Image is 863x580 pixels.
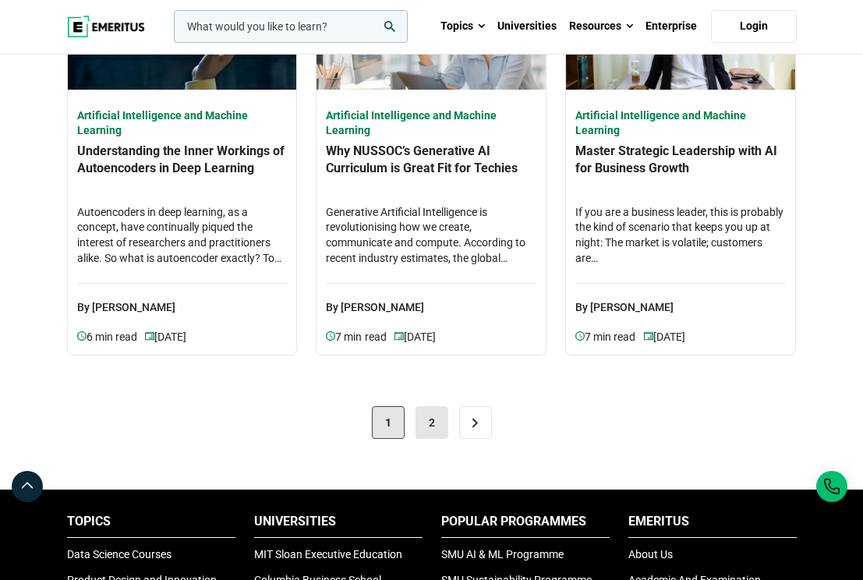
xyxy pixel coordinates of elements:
h4: Master Strategic Leadership with AI for Business Growth [575,143,786,197]
img: video-views [77,331,87,341]
h4: Generative Artificial Intelligence is revolutionising how we create, communicate and compute. Acc... [326,205,536,267]
img: video-views [644,331,653,341]
img: video-views [575,331,585,341]
a: Data Science Courses [67,548,172,561]
p: [DATE] [394,329,436,345]
input: woocommerce-product-search-field-0 [174,10,408,43]
h4: Artificial Intelligence and Machine Learning [77,108,288,139]
h4: If you are a business leader, this is probably the kind of scenario that keeps you up at night: T... [575,205,786,267]
img: video-views [394,331,404,341]
p: By [PERSON_NAME] [575,283,786,317]
h4: Why NUSSOC’s Generative AI Curriculum is Great Fit for Techies [326,143,536,197]
img: video-views [326,331,335,341]
span: 1 [372,406,405,439]
p: 6 min read [77,329,145,345]
h4: Autoencoders in deep learning, as a concept, have continually piqued the interest of researchers ... [77,205,288,267]
p: [DATE] [644,329,685,345]
h4: Understanding the Inner Workings of Autoencoders in Deep Learning [77,143,288,197]
h4: Artificial Intelligence and Machine Learning [575,108,786,139]
nav: Posts [76,402,787,443]
a: MIT Sloan Executive Education [254,548,402,561]
a: Artificial Intelligence and Machine Learning Master Strategic Leadership with AI for Business Gro... [575,108,786,345]
p: By [PERSON_NAME] [326,283,536,317]
img: video-views [145,331,154,341]
h4: Artificial Intelligence and Machine Learning [326,108,536,139]
a: Artificial Intelligence and Machine Learning Understanding the Inner Workings of Autoencoders in ... [77,108,288,345]
p: By [PERSON_NAME] [77,283,288,317]
a: About Us [628,548,673,561]
a: Login [711,10,797,43]
p: 7 min read [575,329,643,345]
a: SMU AI & ML Programme [441,548,564,561]
p: 7 min read [326,329,394,345]
a: 2 [416,406,448,439]
p: [DATE] [145,329,186,345]
a: Artificial Intelligence and Machine Learning Why NUSSOC’s Generative AI Curriculum is Great Fit f... [326,108,536,345]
